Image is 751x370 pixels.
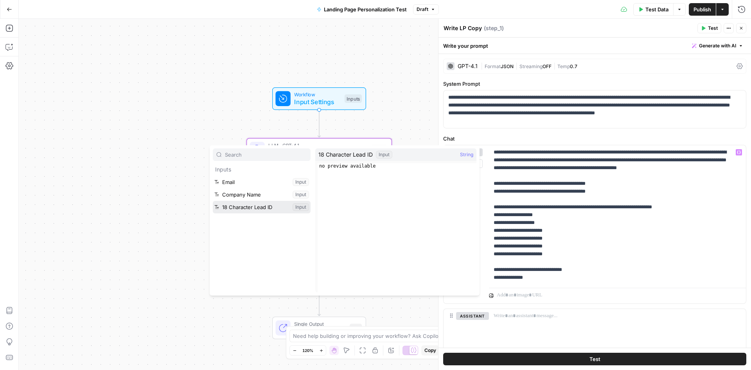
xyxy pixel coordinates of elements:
span: Streaming [519,63,543,69]
div: Input [376,151,392,159]
button: Publish [689,3,716,16]
textarea: Write LP Copy [444,24,482,32]
span: Single Output [294,320,346,327]
label: Chat [443,135,746,143]
span: Test [708,25,718,32]
p: Inputs [213,163,311,176]
span: Input Settings [294,97,341,106]
span: Test [589,355,600,363]
span: | [514,62,519,70]
button: Landing Page Personalization Test [312,3,411,16]
span: OFF [543,63,552,69]
span: 120% [302,347,313,354]
g: Edge from step_4 to end [318,289,320,316]
div: GPT-4.1 [458,63,478,69]
span: LLM · GPT-4.1 [268,141,367,149]
g: Edge from start to step_1 [318,110,320,137]
span: Format [485,63,501,69]
button: Copy [421,345,439,356]
button: Test [443,353,746,365]
div: Single OutputOutputEnd [246,317,392,339]
button: Select variable Email [213,176,311,188]
div: LLM · GPT-4.1Write LP CopyStep 1Output{ "Heading 1":"Experience Property Management—Simplified.",... [246,138,392,238]
span: Generate with AI [699,42,736,49]
label: System Prompt [443,80,746,88]
button: Test [697,23,721,33]
span: Workflow [294,91,341,98]
button: assistant [456,312,489,320]
span: Publish [694,5,711,13]
button: Select variable 18 Character Lead ID [213,201,311,213]
span: | [552,62,557,70]
span: JSON [501,63,514,69]
button: Select variable Company Name [213,188,311,201]
div: Write your prompt [438,38,751,54]
span: Landing Page Personalization Test [324,5,407,13]
button: Generate with AI [689,41,746,51]
button: Test Data [633,3,673,16]
div: End [350,324,362,332]
span: ( step_1 ) [484,24,504,32]
button: Draft [413,4,439,14]
span: 0.7 [570,63,577,69]
span: Temp [557,63,570,69]
span: Copy [424,347,436,354]
span: 18 Character Lead ID [318,151,373,159]
input: Search [225,151,307,159]
span: | [481,62,485,70]
div: Inputs [345,94,362,103]
div: assistant [444,309,483,364]
span: String [460,151,473,159]
div: WorkflowInput SettingsInputs [246,87,392,110]
span: Draft [417,6,428,13]
span: Test Data [645,5,668,13]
